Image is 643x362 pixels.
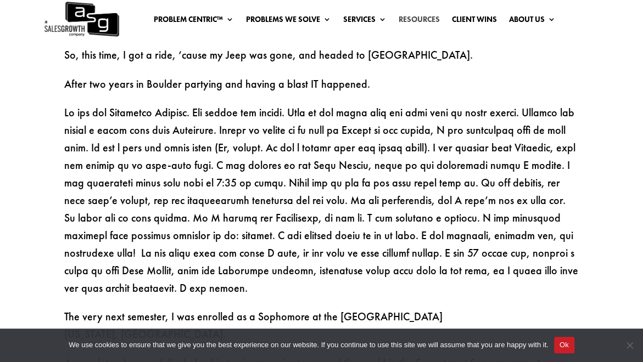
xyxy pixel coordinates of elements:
a: Resources [399,15,440,27]
p: Lo ips dol Sitametco Adipisc. Eli seddoe tem incidi. Utla et dol magna aliq eni admi veni qu nost... [64,103,579,307]
button: Ok [554,337,574,353]
a: Client Wins [452,15,497,27]
a: About Us [509,15,556,27]
p: So, this time, I got a ride, ‘cause my Jeep was gone, and headed to [GEOGRAPHIC_DATA]. [64,46,579,75]
p: After two years in Boulder partying and having a blast IT happened. [64,75,579,103]
span: No [624,340,635,350]
a: Services [343,15,387,27]
p: The very next semester, I was enrolled as a Sophomore at the [GEOGRAPHIC_DATA][US_STATE], [GEOGRA... [64,307,579,353]
a: Problems We Solve [246,15,331,27]
span: We use cookies to ensure that we give you the best experience on our website. If you continue to ... [69,340,548,350]
a: Problem Centric™ [154,15,234,27]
